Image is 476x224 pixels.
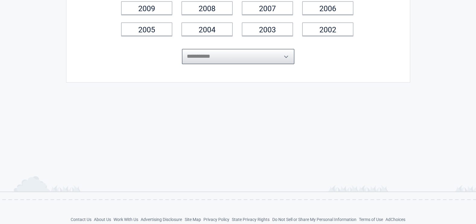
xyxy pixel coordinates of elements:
[272,217,356,222] a: Do Not Sell or Share My Personal Information
[181,1,233,15] a: 2008
[121,22,172,36] a: 2005
[359,217,383,222] a: Terms of Use
[302,22,353,36] a: 2002
[185,217,201,222] a: Site Map
[181,22,233,36] a: 2004
[121,1,172,15] a: 2009
[242,22,293,36] a: 2003
[71,217,91,222] a: Contact Us
[242,1,293,15] a: 2007
[232,217,270,222] a: State Privacy Rights
[203,217,229,222] a: Privacy Policy
[302,1,353,15] a: 2006
[141,217,182,222] a: Advertising Disclosure
[94,217,111,222] a: About Us
[385,217,405,222] a: AdChoices
[113,217,138,222] a: Work With Us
